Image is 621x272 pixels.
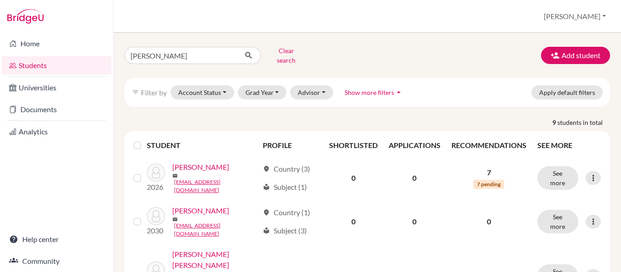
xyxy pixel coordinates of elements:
img: Argueta, Adriana [147,163,165,182]
button: Apply default filters [531,85,603,99]
button: Advisor [290,85,333,99]
a: [EMAIL_ADDRESS][DOMAIN_NAME] [174,178,259,194]
th: STUDENT [147,134,257,156]
button: Grad Year [238,85,287,99]
th: SHORTLISTED [324,134,383,156]
span: Filter by [141,88,167,97]
button: See more [537,210,578,233]
div: Subject (1) [263,182,307,193]
a: Analytics [2,123,111,141]
i: arrow_drop_up [394,88,403,97]
button: [PERSON_NAME] [540,8,610,25]
a: [PERSON_NAME] [172,162,229,173]
button: Add student [541,47,610,64]
span: 7 pending [473,180,504,189]
span: local_library [263,227,270,234]
th: PROFILE [257,134,323,156]
a: [PERSON_NAME] [172,205,229,216]
td: 0 [324,200,383,243]
p: 7 [451,167,526,178]
a: Universities [2,79,111,97]
p: 2030 [147,225,165,236]
td: 0 [383,156,446,200]
img: Cano, Adriana [147,207,165,225]
th: SEE MORE [532,134,606,156]
a: Community [2,252,111,270]
span: location_on [263,209,270,216]
button: Clear search [261,44,311,67]
p: 2026 [147,182,165,193]
p: 0 [451,216,526,227]
th: APPLICATIONS [383,134,446,156]
td: 0 [324,156,383,200]
img: Bridge-U [7,9,44,24]
button: Account Status [170,85,234,99]
button: Show more filtersarrow_drop_up [337,85,411,99]
a: [EMAIL_ADDRESS][DOMAIN_NAME] [174,222,259,238]
span: local_library [263,183,270,191]
span: Show more filters [345,89,394,96]
a: Home [2,35,111,53]
td: 0 [383,200,446,243]
span: mail [172,217,178,222]
div: Subject (3) [263,225,307,236]
input: Find student by name... [125,47,237,64]
span: students in total [557,118,610,127]
a: Help center [2,230,111,248]
button: See more [537,166,578,190]
div: Country (3) [263,163,310,174]
th: RECOMMENDATIONS [446,134,532,156]
a: Documents [2,100,111,119]
a: Students [2,56,111,74]
i: filter_list [132,89,139,96]
div: Country (1) [263,207,310,218]
strong: 9 [552,118,557,127]
span: location_on [263,165,270,173]
span: mail [172,173,178,178]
